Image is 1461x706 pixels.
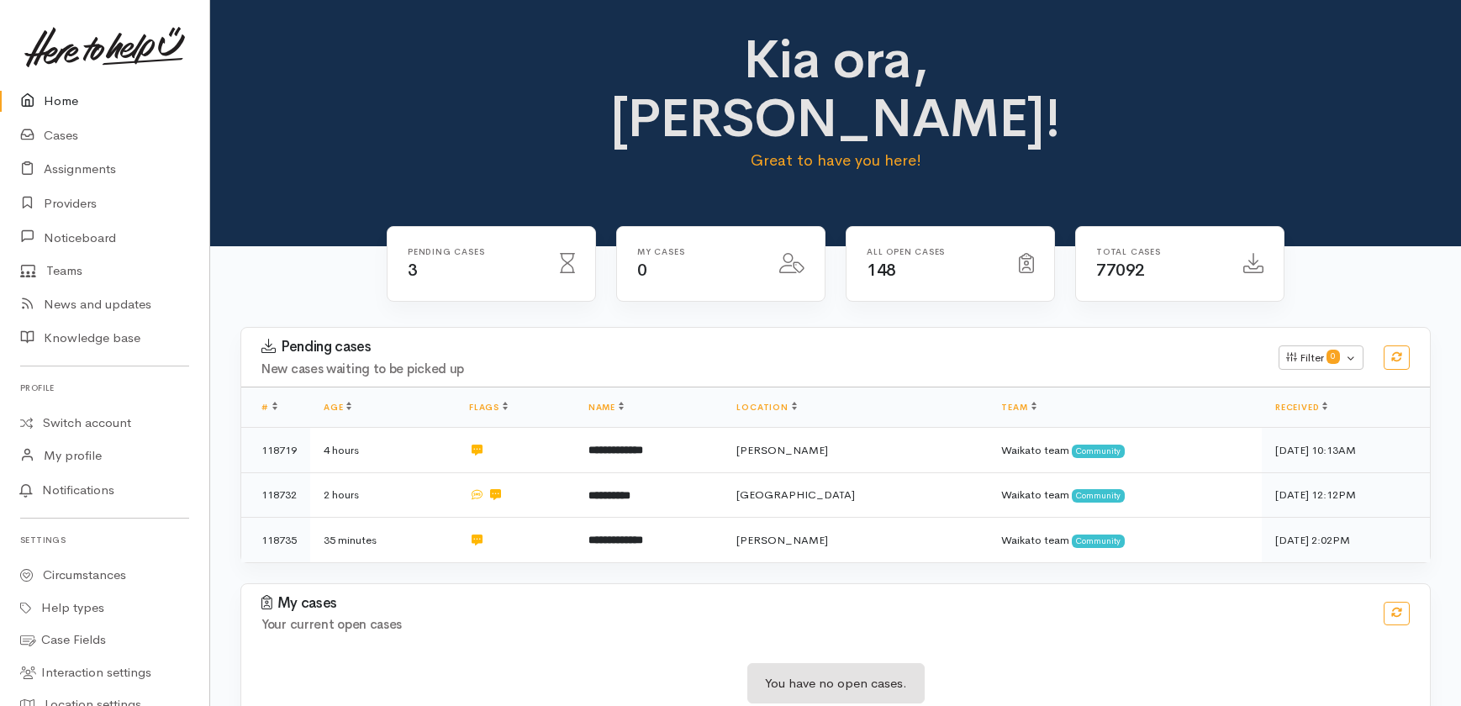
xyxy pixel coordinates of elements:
[310,428,456,473] td: 4 hours
[736,533,828,547] span: [PERSON_NAME]
[261,618,1363,632] h4: Your current open cases
[1001,402,1036,413] a: Team
[988,472,1262,518] td: Waikato team
[310,472,456,518] td: 2 hours
[261,595,1363,612] h3: My cases
[1279,345,1363,371] button: Filter0
[1072,489,1125,503] span: Community
[324,402,351,413] a: Age
[736,443,828,457] span: [PERSON_NAME]
[469,402,508,413] a: Flags
[543,149,1128,172] p: Great to have you here!
[1072,535,1125,548] span: Community
[241,518,310,562] td: 118735
[637,247,759,256] h6: My cases
[20,529,189,551] h6: Settings
[261,362,1258,377] h4: New cases waiting to be picked up
[241,428,310,473] td: 118719
[241,472,310,518] td: 118732
[261,339,1258,356] h3: Pending cases
[408,247,540,256] h6: Pending cases
[543,30,1128,149] h1: Kia ora, [PERSON_NAME]!
[1262,472,1430,518] td: [DATE] 12:12PM
[736,402,796,413] a: Location
[20,377,189,399] h6: Profile
[747,663,925,704] div: You have no open cases.
[1327,350,1340,363] span: 0
[637,260,647,281] span: 0
[736,487,855,502] span: [GEOGRAPHIC_DATA]
[1072,445,1125,458] span: Community
[988,518,1262,562] td: Waikato team
[988,428,1262,473] td: Waikato team
[1275,402,1327,413] a: Received
[261,402,277,413] a: #
[588,402,624,413] a: Name
[867,247,999,256] h6: All Open cases
[408,260,418,281] span: 3
[1096,247,1223,256] h6: Total cases
[310,518,456,562] td: 35 minutes
[867,260,896,281] span: 148
[1262,518,1430,562] td: [DATE] 2:02PM
[1262,428,1430,473] td: [DATE] 10:13AM
[1096,260,1145,281] span: 77092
